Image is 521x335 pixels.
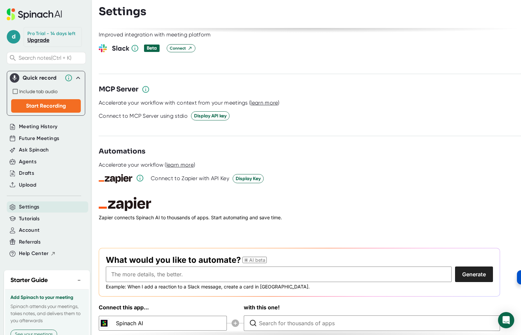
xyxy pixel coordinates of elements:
[19,238,41,246] button: Referrals
[19,250,56,257] button: Help Center
[147,45,157,51] div: Beta
[170,45,192,51] span: Connect
[99,162,195,168] div: Accelerate your workflow ( )
[7,30,20,44] span: d
[167,44,195,52] button: Connect
[112,43,162,53] h3: Slack
[99,84,138,94] h3: MCP Server
[19,226,40,234] button: Account
[233,174,264,183] button: Display Key
[99,113,188,119] div: Connect to MCP Server using stdio
[19,215,40,223] button: Tutorials
[191,111,230,120] button: Display API key
[26,103,66,109] span: Start Recording
[19,146,49,154] button: Ask Spinach
[151,175,229,182] div: Connect to Zapier with API Key
[99,5,146,18] h3: Settings
[99,146,145,157] h3: Automations
[19,169,34,177] button: Drafts
[10,71,82,85] div: Quick record
[19,203,40,211] button: Settings
[251,100,278,106] span: learn more
[19,89,57,94] span: Include tab audio
[19,250,49,257] span: Help Center
[99,100,280,106] div: Accelerate your workflow with context from your meetings ( )
[10,295,84,300] h3: Add Spinach to your meeting
[19,135,59,142] button: Future Meetings
[10,303,84,324] p: Spinach attends your meetings, takes notes, and delivers them to you afterwards
[19,123,57,131] button: Meeting History
[27,37,49,43] a: Upgrade
[166,162,194,168] span: learn more
[11,87,81,95] div: Record both your microphone and the audio from your browser tab (e.g., videos, meetings, etc.)
[236,175,261,182] span: Display Key
[27,31,75,37] div: Pro Trial - 14 days left
[19,158,37,166] button: Agents
[99,31,211,38] div: Improved integration with meeting platform
[10,276,48,285] h2: Starter Guide
[75,275,84,285] button: −
[498,312,514,328] div: Open Intercom Messenger
[19,55,84,61] span: Search notes (Ctrl + K)
[19,181,36,189] button: Upload
[194,112,227,119] span: Display API key
[23,75,61,81] div: Quick record
[11,99,81,113] button: Start Recording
